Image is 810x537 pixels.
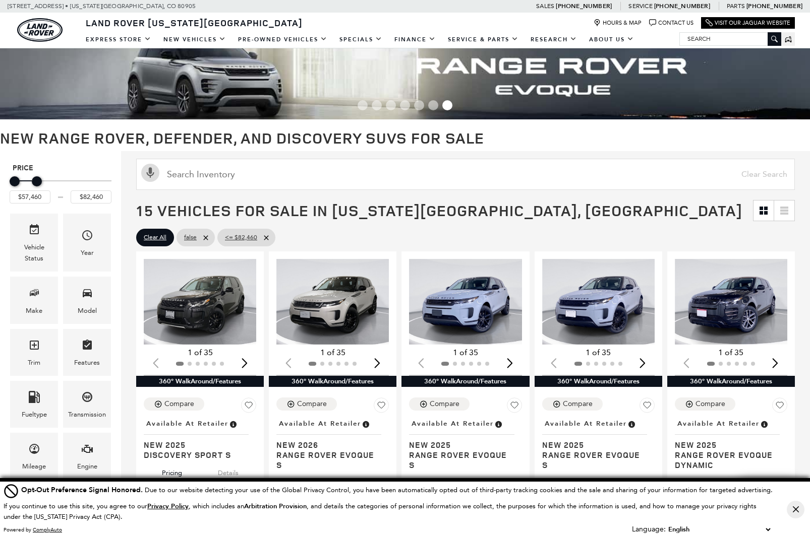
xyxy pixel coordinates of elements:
select: Language Select [666,524,773,535]
span: New 2025 [675,440,780,450]
button: Close Button [787,501,804,518]
div: Language: [632,526,666,533]
div: Transmission [68,409,106,420]
span: Go to slide 6 [428,100,438,110]
img: Land Rover [17,18,63,42]
div: 360° WalkAround/Features [667,376,795,387]
div: VehicleVehicle Status [10,214,58,272]
button: Save Vehicle [507,397,522,417]
div: Compare [563,399,593,409]
span: Clear All [144,231,166,244]
span: Range Rover Evoque S [276,450,381,470]
a: Available at RetailerNew 2025Range Rover Evoque S [542,417,655,470]
div: Next slide [238,352,251,374]
a: [PHONE_NUMBER] [556,2,612,10]
span: Available at Retailer [146,418,228,429]
span: Year [81,227,93,247]
div: 1 of 35 [675,347,787,358]
a: Pre-Owned Vehicles [232,31,333,48]
div: 1 of 35 [276,347,389,358]
nav: Main Navigation [80,31,640,48]
button: Compare Vehicle [276,397,337,411]
a: Finance [388,31,442,48]
a: Contact Us [649,19,693,27]
span: Model [81,284,93,305]
div: Powered by [4,527,62,533]
button: Compare Vehicle [409,397,470,411]
img: 2025 Land Rover Range Rover Evoque S 1 [409,259,523,345]
div: 1 / 2 [542,259,656,345]
button: details tab [333,470,389,492]
img: 2025 Land Rover Range Rover Evoque S 1 [542,259,656,345]
a: Available at RetailerNew 2025Discovery Sport S [144,417,256,460]
span: Mileage [28,440,40,461]
span: New 2025 [409,440,514,450]
div: Vehicle Status [18,242,50,264]
span: Go to slide 5 [414,100,424,110]
span: Make [28,284,40,305]
span: false [184,231,197,244]
img: 2025 Land Rover Range Rover Evoque Dynamic 1 [675,259,789,345]
div: Compare [430,399,459,409]
span: Range Rover Evoque S [542,450,647,470]
strong: Arbitration Provision [244,502,307,511]
span: Range Rover Evoque S [409,450,514,470]
a: Research [525,31,583,48]
div: Trim [28,357,40,368]
div: Price [10,173,111,204]
button: Compare Vehicle [675,397,735,411]
div: 360° WalkAround/Features [401,376,529,387]
button: details tab [466,470,522,492]
a: land-rover [17,18,63,42]
div: Next slide [503,352,517,374]
svg: Click to toggle on voice search [141,164,159,182]
div: Maximum Price [32,176,42,186]
div: Next slide [370,352,384,374]
h5: Price [13,164,108,173]
a: Specials [333,31,388,48]
div: ModelModel [63,277,111,323]
span: Available at Retailer [677,418,760,429]
div: 1 / 2 [675,259,789,345]
button: Save Vehicle [772,397,787,417]
button: pricing tab [542,470,598,492]
img: 2025 Land Rover Discovery Sport S 1 [144,259,258,345]
button: Save Vehicle [640,397,655,417]
div: 1 of 35 [144,347,256,358]
div: FueltypeFueltype [10,381,58,428]
img: 2026 Land Rover Range Rover Evoque S 1 [276,259,390,345]
span: Vehicle [28,221,40,242]
input: Search Inventory [136,159,795,190]
span: Go to slide 7 [442,100,452,110]
a: [PHONE_NUMBER] [746,2,802,10]
div: MileageMileage [10,433,58,480]
span: Land Rover [US_STATE][GEOGRAPHIC_DATA] [86,17,303,29]
span: Parts [727,3,745,10]
button: pricing tab [410,470,465,492]
div: Model [78,305,97,316]
div: Next slide [769,352,782,374]
span: New 2025 [542,440,647,450]
span: Available at Retailer [279,418,361,429]
div: 360° WalkAround/Features [136,376,264,387]
a: Hours & Map [594,19,642,27]
a: [PHONE_NUMBER] [654,2,710,10]
span: Transmission [81,388,93,409]
div: MakeMake [10,277,58,323]
button: pricing tab [144,460,200,482]
a: Service & Parts [442,31,525,48]
span: New 2026 [276,440,381,450]
div: Minimum Price [10,176,20,186]
span: Discovery Sport S [144,450,249,460]
u: Privacy Policy [147,502,189,511]
div: 1 / 2 [276,259,390,345]
span: Vehicle is in stock and ready for immediate delivery. Due to demand, availability is subject to c... [760,418,769,429]
button: details tab [200,460,256,482]
span: Vehicle is in stock and ready for immediate delivery. Due to demand, availability is subject to c... [494,418,503,429]
span: Available at Retailer [545,418,627,429]
span: Engine [81,440,93,461]
div: Mileage [22,461,46,472]
a: Land Rover [US_STATE][GEOGRAPHIC_DATA] [80,17,309,29]
p: If you continue to use this site, you agree to our , which includes an , and details the categori... [4,502,757,520]
div: 1 / 2 [409,259,523,345]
